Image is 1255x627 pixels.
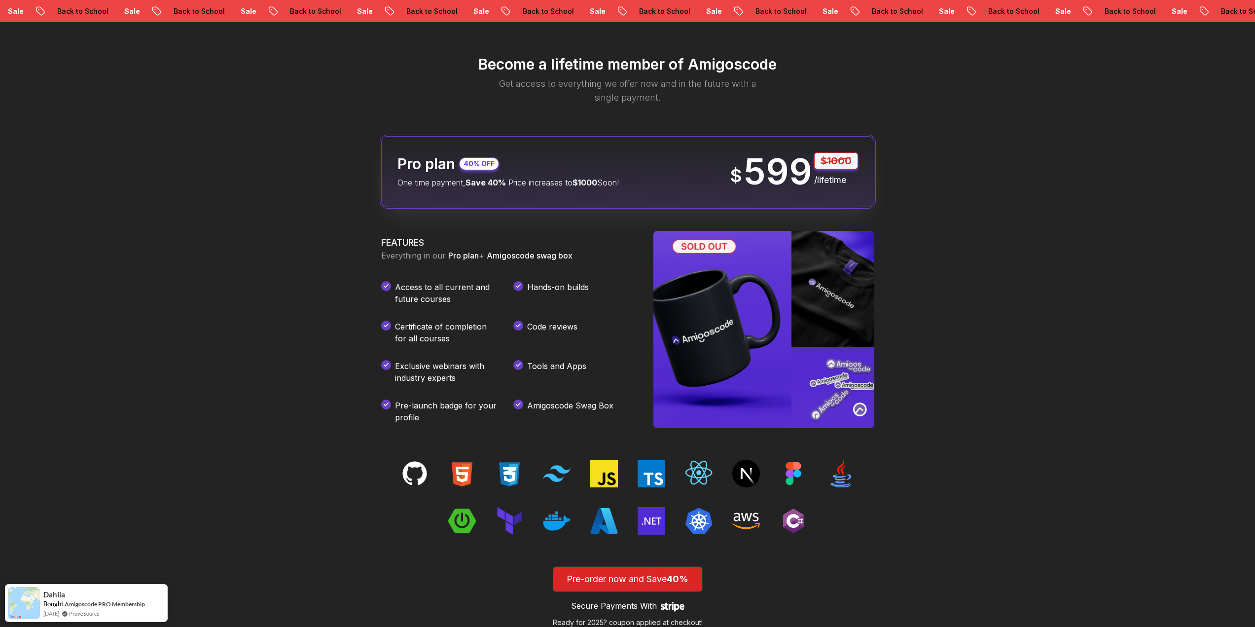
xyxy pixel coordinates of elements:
img: techs tacks [780,460,807,487]
span: Save 40% [466,178,506,187]
img: techs tacks [685,507,713,535]
a: ProveSource [69,609,100,618]
img: techs tacks [732,460,760,487]
img: techs tacks [590,460,618,487]
span: Pro plan [448,251,479,260]
p: Back to School [396,6,464,16]
p: Sale [114,6,146,16]
span: Amigoscode swag box [487,251,573,260]
p: Everything in our + [381,250,630,261]
p: Sale [696,6,728,16]
p: Sale [580,6,611,16]
span: 40% [667,574,688,584]
img: techs tacks [638,460,665,487]
p: Exclusive webinars with industry experts [395,360,498,384]
span: Dahlia [43,590,65,599]
p: Back to School [629,6,696,16]
p: Certificate of completion for all courses [395,321,498,344]
img: Amigoscode SwagBox [653,231,874,428]
p: Access to all current and future courses [395,281,498,305]
img: techs tacks [543,507,571,535]
img: techs tacks [496,507,523,535]
p: Get access to everything we offer now and in the future with a single payment. [486,77,770,105]
p: Sale [231,6,262,16]
span: Bought [43,600,64,608]
span: $ [730,166,742,185]
img: techs tacks [780,507,807,535]
p: Sale [813,6,844,16]
img: techs tacks [401,460,429,487]
span: $1000 [573,178,597,187]
p: Back to School [47,6,114,16]
p: Sale [1162,6,1193,16]
img: provesource social proof notification image [8,587,40,619]
img: techs tacks [732,507,760,535]
p: Back to School [280,6,347,16]
p: /lifetime [814,173,858,187]
img: techs tacks [543,460,571,487]
p: Back to School [513,6,580,16]
p: 40% OFF [464,159,495,169]
img: techs tacks [448,460,476,487]
p: One time payment, Price increases to Soon! [397,177,619,188]
h2: Pro plan [397,155,455,173]
p: $1000 [814,152,858,169]
img: techs tacks [638,507,665,535]
h2: Become a lifetime member of Amigoscode [332,55,924,73]
p: Back to School [1095,6,1162,16]
p: Amigoscode Swag Box [527,400,613,423]
img: techs tacks [827,460,855,487]
p: Secure Payments With [571,600,657,612]
p: Back to School [862,6,929,16]
p: Tools and Apps [527,360,586,384]
p: Back to School [164,6,231,16]
p: Sale [347,6,379,16]
p: Sale [464,6,495,16]
p: Pre-launch badge for your profile [395,400,498,423]
p: Hands-on builds [527,281,589,305]
h3: FEATURES [381,236,630,250]
img: techs tacks [685,460,713,487]
p: Back to School [978,6,1045,16]
a: Amigoscode PRO Membership [65,600,145,608]
p: Sale [929,6,961,16]
img: techs tacks [448,507,476,535]
span: [DATE] [43,609,59,618]
p: Pre-order now and Save [565,572,691,586]
p: Sale [1045,6,1077,16]
img: techs tacks [590,507,618,535]
p: Code reviews [527,321,577,344]
p: Back to School [746,6,813,16]
p: 599 [744,154,812,189]
img: techs tacks [496,460,523,487]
